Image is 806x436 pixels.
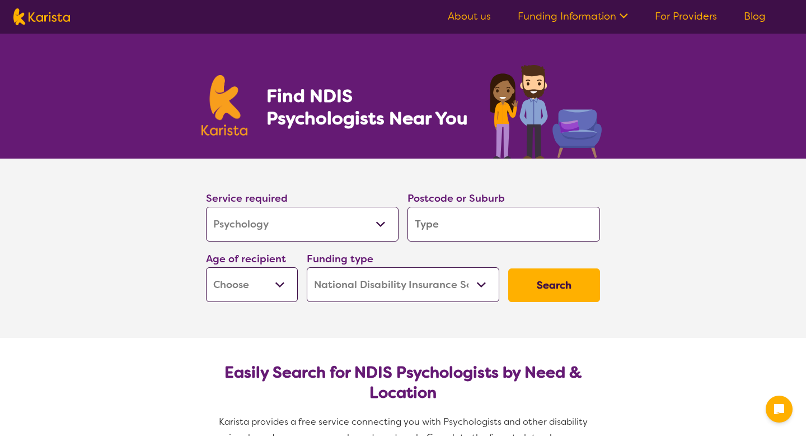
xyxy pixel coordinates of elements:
[508,268,600,302] button: Search
[215,363,591,403] h2: Easily Search for NDIS Psychologists by Need & Location
[266,85,474,129] h1: Find NDIS Psychologists Near You
[486,61,604,159] img: psychology
[448,10,491,23] a: About us
[206,192,288,205] label: Service required
[13,8,70,25] img: Karista logo
[307,252,373,266] label: Funding type
[206,252,286,266] label: Age of recipient
[407,192,505,205] label: Postcode or Suburb
[201,75,247,136] img: Karista logo
[744,10,766,23] a: Blog
[655,10,717,23] a: For Providers
[518,10,628,23] a: Funding Information
[407,207,600,242] input: Type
